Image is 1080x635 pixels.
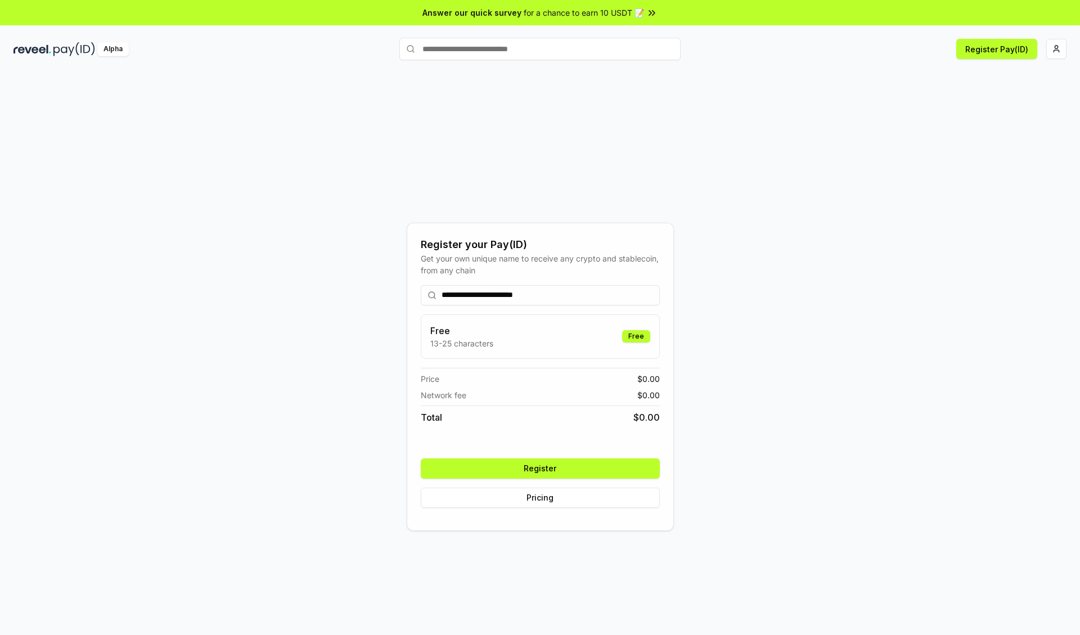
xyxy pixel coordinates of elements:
[421,488,660,508] button: Pricing
[637,389,660,401] span: $ 0.00
[633,411,660,424] span: $ 0.00
[430,324,493,337] h3: Free
[956,39,1037,59] button: Register Pay(ID)
[421,389,466,401] span: Network fee
[421,253,660,276] div: Get your own unique name to receive any crypto and stablecoin, from any chain
[622,330,650,343] div: Free
[421,458,660,479] button: Register
[637,373,660,385] span: $ 0.00
[422,7,521,19] span: Answer our quick survey
[53,42,95,56] img: pay_id
[421,237,660,253] div: Register your Pay(ID)
[524,7,644,19] span: for a chance to earn 10 USDT 📝
[430,337,493,349] p: 13-25 characters
[421,411,442,424] span: Total
[13,42,51,56] img: reveel_dark
[421,373,439,385] span: Price
[97,42,129,56] div: Alpha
